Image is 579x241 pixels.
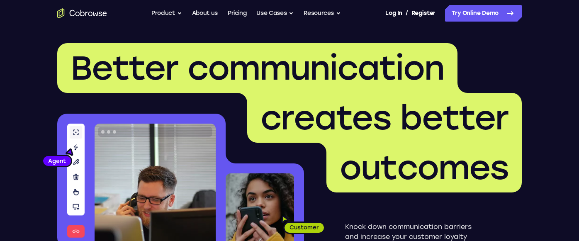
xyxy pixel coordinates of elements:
a: Register [411,5,435,22]
a: Go to the home page [57,8,107,18]
span: outcomes [340,148,508,187]
button: Product [151,5,182,22]
span: creates better [260,98,508,138]
span: / [406,8,408,18]
a: Pricing [228,5,247,22]
a: Try Online Demo [445,5,522,22]
button: Resources [304,5,341,22]
button: Use Cases [256,5,294,22]
a: About us [192,5,218,22]
a: Log In [385,5,402,22]
span: Better communication [71,48,444,88]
